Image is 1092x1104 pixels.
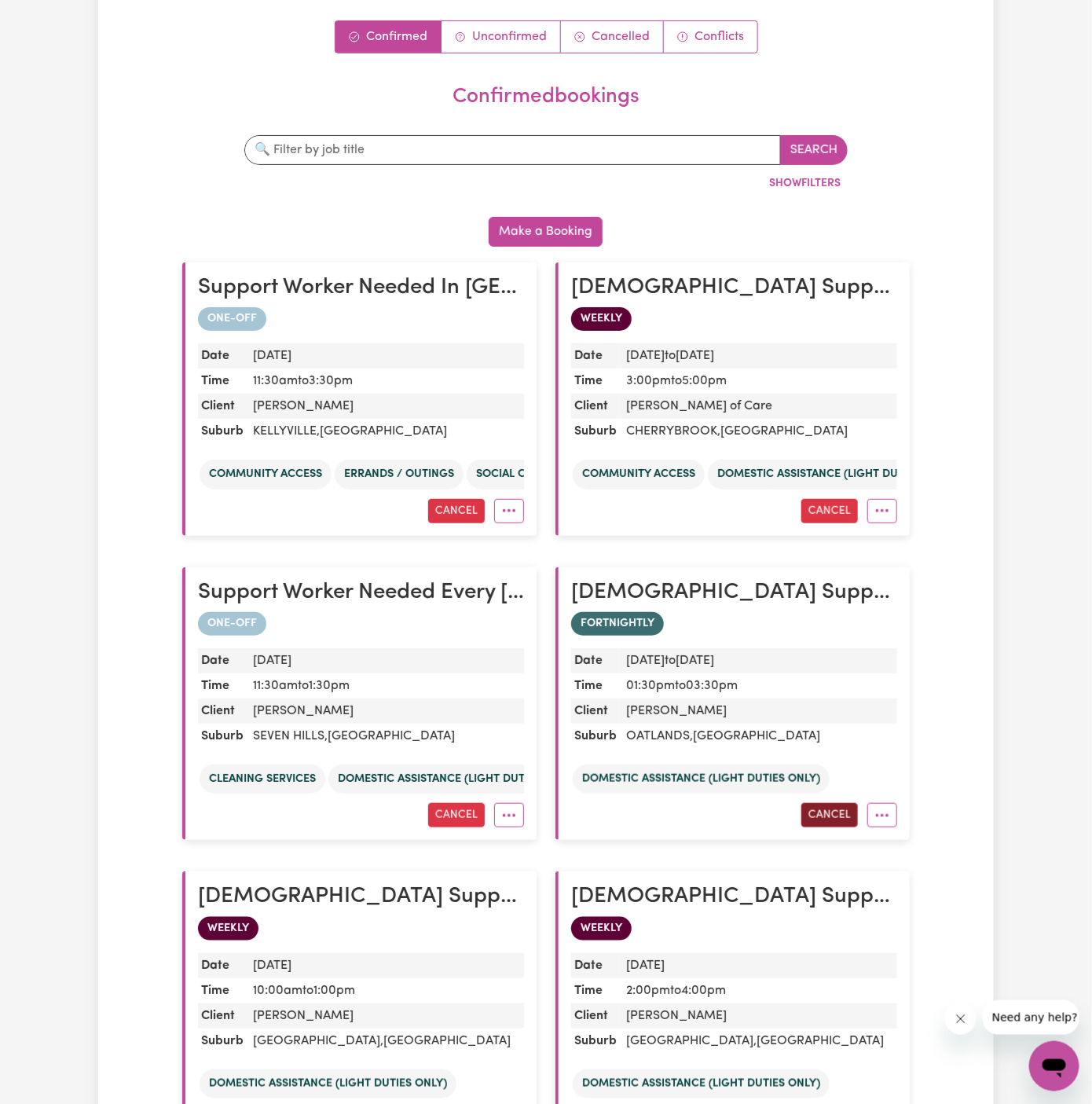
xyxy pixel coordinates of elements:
[620,1003,897,1029] dd: [PERSON_NAME]
[620,699,897,724] dd: [PERSON_NAME]
[945,1003,977,1035] iframe: Close message
[494,499,524,523] button: More options
[573,460,705,490] li: Community access
[571,978,620,1003] dt: Time
[620,978,897,1003] dd: 2:00pm to 4:00pm
[571,419,620,444] dt: Suburb
[189,85,903,110] h2: confirmed bookings
[571,612,664,636] span: FORTNIGHTLY
[780,135,848,165] button: Search
[198,612,524,636] div: one-off booking
[571,580,897,607] h2: Female Support Worker Needed Every Fortnight Thursday In Oatlands, NSW
[247,1003,524,1029] dd: [PERSON_NAME]
[620,953,897,978] dd: [DATE]
[200,460,332,490] li: Community access
[247,394,524,419] dd: [PERSON_NAME]
[708,460,965,490] li: Domestic assistance (light duties only)
[801,499,858,523] button: Cancel
[665,350,714,362] span: to [DATE]
[571,369,620,394] dt: Time
[571,884,897,911] h2: Female Support Worker Needed In Baulkham Hills, NSW
[571,699,620,724] dt: Client
[198,884,524,911] h2: Female Support Worker Needed In Baulkham Hills, NSW
[247,419,524,444] dd: KELLYVILLE , [GEOGRAPHIC_DATA]
[571,1003,620,1029] dt: Client
[198,369,247,394] dt: Time
[571,394,620,419] dt: Client
[1029,1041,1079,1091] iframe: Button to launch messaging window
[571,307,632,331] span: WEEKLY
[247,673,524,699] dd: 11:30am to 1:30pm
[198,580,524,607] h2: Support Worker Needed Every Tuesday And Thursday In Seven Hills, NSW
[247,724,524,749] dd: SEVEN HILLS , [GEOGRAPHIC_DATA]
[198,917,524,941] div: WEEKLY booking
[198,648,247,673] dt: Date
[244,135,781,165] input: 🔍 Filter by job title
[620,673,897,699] dd: 01:30pm to 03:30pm
[571,307,897,331] div: WEEKLY booking
[620,648,897,673] dd: [DATE]
[620,1029,897,1054] dd: [GEOGRAPHIC_DATA] , [GEOGRAPHIC_DATA]
[573,765,830,794] li: Domestic assistance (light duties only)
[198,917,258,941] span: WEEKLY
[664,21,757,53] a: Conflict bookings
[571,275,897,302] h2: Female Support Worker Needed Every Tuesday In Cherrybrook, NSW
[198,699,247,724] dt: Client
[198,419,247,444] dt: Suburb
[428,803,485,827] button: Cancel
[571,917,897,941] div: WEEKLY booking
[801,803,858,827] button: Cancel
[247,953,524,978] dd: [DATE]
[769,178,801,189] span: Show
[335,21,442,53] a: Confirmed bookings
[442,21,561,53] a: Unconfirmed bookings
[198,1003,247,1029] dt: Client
[571,917,632,941] span: WEEKLY
[467,460,620,490] li: Social companionship
[620,343,897,369] dd: [DATE]
[983,1000,1079,1035] iframe: Message from company
[620,724,897,749] dd: OATLANDS , [GEOGRAPHIC_DATA]
[198,343,247,369] dt: Date
[620,369,897,394] dd: 3:00pm to 5:00pm
[571,612,897,636] div: FORTNIGHTLY booking
[247,978,524,1003] dd: 10:00am to 1:00pm
[571,724,620,749] dt: Suburb
[198,612,266,636] span: ONE-OFF
[247,343,524,369] dd: [DATE]
[571,343,620,369] dt: Date
[198,953,247,978] dt: Date
[571,648,620,673] dt: Date
[198,394,247,419] dt: Client
[247,699,524,724] dd: [PERSON_NAME]
[198,275,524,302] h2: Support Worker Needed In North Kellyville, NSW
[428,499,485,523] button: Cancel
[335,460,464,490] li: Errands / Outings
[200,765,325,794] li: Cleaning services
[867,803,897,827] button: More options
[198,978,247,1003] dt: Time
[573,1069,830,1099] li: Domestic assistance (light duties only)
[620,419,897,444] dd: CHERRYBROOK , [GEOGRAPHIC_DATA]
[247,1029,524,1054] dd: [GEOGRAPHIC_DATA] , [GEOGRAPHIC_DATA]
[762,171,848,196] button: ShowFilters
[198,673,247,699] dt: Time
[198,724,247,749] dt: Suburb
[620,394,897,419] dd: [PERSON_NAME] of Care
[561,21,664,53] a: Cancelled bookings
[247,369,524,394] dd: 11:30am to 3:30pm
[571,953,620,978] dt: Date
[200,1069,456,1099] li: Domestic assistance (light duties only)
[571,1029,620,1054] dt: Suburb
[247,648,524,673] dd: [DATE]
[198,307,266,331] span: ONE-OFF
[494,803,524,827] button: More options
[198,1029,247,1054] dt: Suburb
[867,499,897,523] button: More options
[328,765,585,794] li: Domestic assistance (light duties only)
[571,673,620,699] dt: Time
[198,307,524,331] div: one-off booking
[489,217,603,247] button: Make a Booking
[665,655,714,667] span: to [DATE]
